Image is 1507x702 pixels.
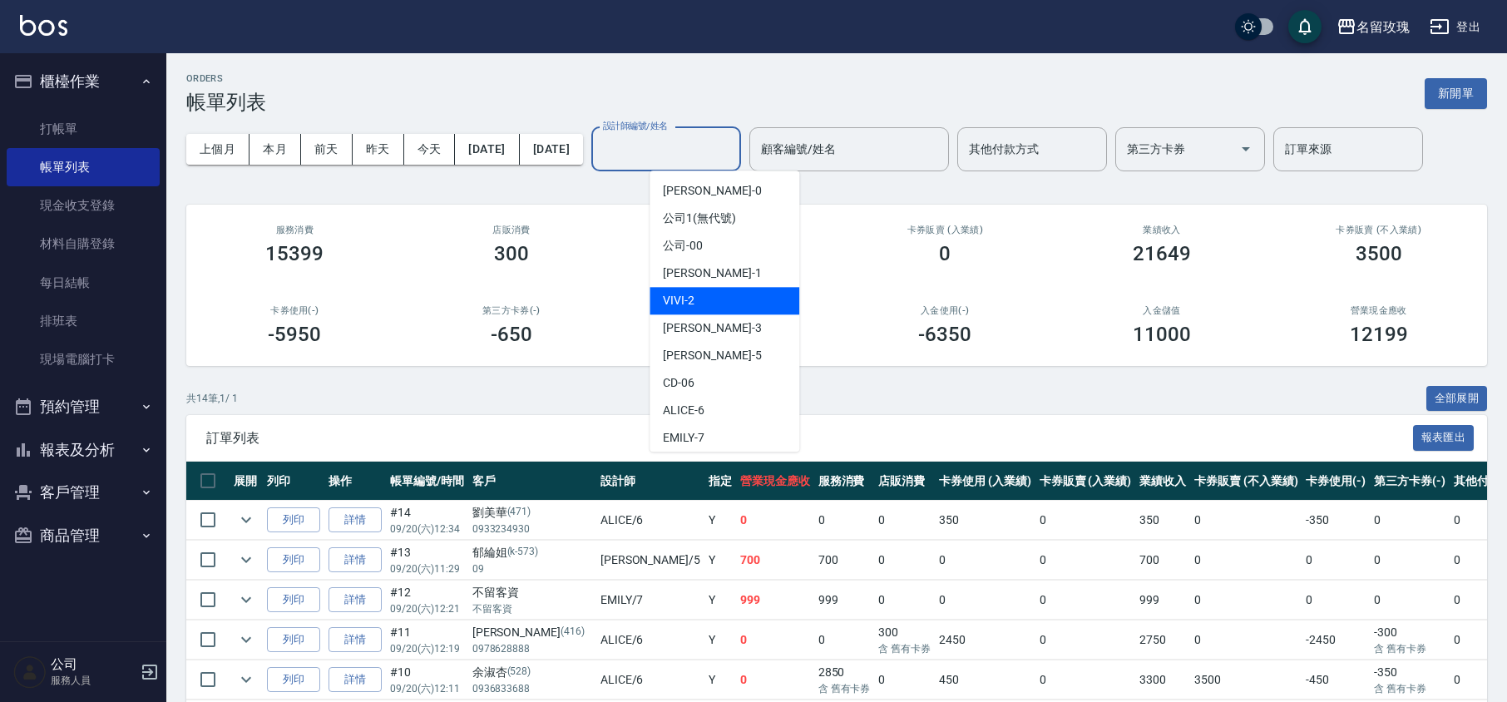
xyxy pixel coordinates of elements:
td: 3300 [1135,660,1190,700]
td: 999 [736,581,814,620]
th: 第三方卡券(-) [1370,462,1450,501]
div: 余淑杏 [472,664,592,681]
p: 09/20 (六) 12:11 [390,681,464,696]
p: 含 舊有卡券 [818,681,871,696]
label: 設計師編號/姓名 [603,120,668,132]
td: 3500 [1190,660,1302,700]
h2: 卡券販賣 (入業績) [857,225,1034,235]
td: 0 [1035,620,1136,660]
h2: ORDERS [186,73,266,84]
button: 本月 [250,134,301,165]
th: 客戶 [468,462,596,501]
td: ALICE /6 [596,620,704,660]
a: 詳情 [329,507,382,533]
div: [PERSON_NAME] [472,624,592,641]
td: 2750 [1135,620,1190,660]
a: 材料自購登錄 [7,225,160,263]
h3: -650 [491,323,532,346]
div: 劉美華 [472,504,592,522]
h3: 服務消費 [206,225,383,235]
a: 詳情 [329,587,382,613]
p: 0933234930 [472,522,592,536]
h3: 11000 [1133,323,1191,346]
td: 700 [814,541,875,580]
p: 09/20 (六) 12:34 [390,522,464,536]
button: 列印 [267,667,320,693]
h3: 12199 [1350,323,1408,346]
span: 訂單列表 [206,430,1413,447]
button: 報表及分析 [7,428,160,472]
td: 0 [736,501,814,540]
span: [PERSON_NAME] -5 [663,347,761,364]
button: 新開單 [1425,78,1487,109]
button: expand row [234,667,259,692]
a: 帳單列表 [7,148,160,186]
td: 0 [814,501,875,540]
td: -450 [1302,660,1370,700]
a: 新開單 [1425,85,1487,101]
td: 0 [1035,581,1136,620]
span: 公司1 (無代號) [663,210,736,227]
p: (528) [507,664,531,681]
button: expand row [234,547,259,572]
p: (471) [507,504,531,522]
h2: 店販消費 [423,225,600,235]
button: 昨天 [353,134,404,165]
button: 全部展開 [1426,386,1488,412]
h2: 第三方卡券(-) [423,305,600,316]
p: (416) [561,624,585,641]
td: 999 [1135,581,1190,620]
span: [PERSON_NAME] -3 [663,319,761,337]
td: Y [704,501,736,540]
span: ALICE -6 [663,402,704,419]
button: expand row [234,627,259,652]
button: 前天 [301,134,353,165]
h3: 21649 [1133,242,1191,265]
td: 700 [1135,541,1190,580]
span: EMILY -7 [663,429,704,447]
th: 營業現金應收 [736,462,814,501]
h3: 帳單列表 [186,91,266,114]
button: 列印 [267,587,320,613]
td: 0 [1190,541,1302,580]
h2: 業績收入 [1074,225,1251,235]
td: 0 [1370,541,1450,580]
span: VIVI -2 [663,292,694,309]
th: 卡券使用 (入業績) [935,462,1035,501]
th: 店販消費 [874,462,935,501]
td: 0 [1190,581,1302,620]
td: 300 [874,620,935,660]
h3: 15399 [265,242,324,265]
td: 0 [1035,501,1136,540]
td: 0 [1302,581,1370,620]
th: 帳單編號/時間 [386,462,468,501]
td: 0 [874,581,935,620]
div: 不留客資 [472,584,592,601]
h3: 3500 [1356,242,1402,265]
td: Y [704,541,736,580]
a: 排班表 [7,302,160,340]
div: 郁綸姐 [472,544,592,561]
button: 登出 [1423,12,1487,42]
td: 2450 [935,620,1035,660]
h2: 入金使用(-) [857,305,1034,316]
td: -350 [1302,501,1370,540]
h3: 300 [494,242,529,265]
a: 詳情 [329,627,382,653]
p: 共 14 筆, 1 / 1 [186,391,238,406]
h2: 營業現金應收 [1290,305,1467,316]
td: 0 [736,660,814,700]
td: Y [704,581,736,620]
td: 0 [874,501,935,540]
img: Logo [20,15,67,36]
h2: 其他付款方式(-) [640,305,817,316]
td: 0 [1035,541,1136,580]
a: 每日結帳 [7,264,160,302]
td: EMILY /7 [596,581,704,620]
td: 350 [935,501,1035,540]
th: 卡券販賣 (不入業績) [1190,462,1302,501]
h2: 卡券使用 (入業績) [640,225,817,235]
h5: 公司 [51,656,136,673]
p: (k-573) [507,544,539,561]
button: 商品管理 [7,514,160,557]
